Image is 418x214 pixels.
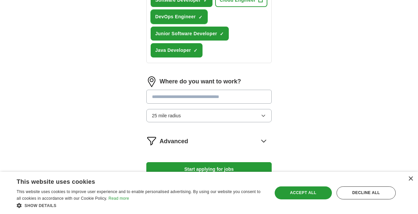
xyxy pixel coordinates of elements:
[151,10,208,24] button: DevOps Engineer✓
[160,77,241,86] label: Where do you want to work?
[155,13,196,20] span: DevOps Engineer
[146,162,272,176] button: Start applying for jobs
[146,136,157,146] img: filter
[220,31,224,37] span: ✓
[337,186,396,199] div: Decline all
[17,189,260,201] span: This website uses cookies to improve user experience and to enable personalised advertising. By u...
[155,30,217,37] span: Junior Software Developer
[194,48,198,53] span: ✓
[151,27,229,41] button: Junior Software Developer✓
[199,15,203,20] span: ✓
[17,202,265,209] div: Show details
[155,47,191,54] span: Java Developer
[146,76,157,87] img: location.png
[408,176,413,181] div: Close
[25,203,57,208] span: Show details
[108,196,129,201] a: Read more, opens a new window
[17,176,248,186] div: This website uses cookies
[152,112,181,119] span: 25 mile radius
[275,186,332,199] div: Accept all
[151,43,203,57] button: Java Developer✓
[160,137,188,146] span: Advanced
[146,109,272,122] button: 25 mile radius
